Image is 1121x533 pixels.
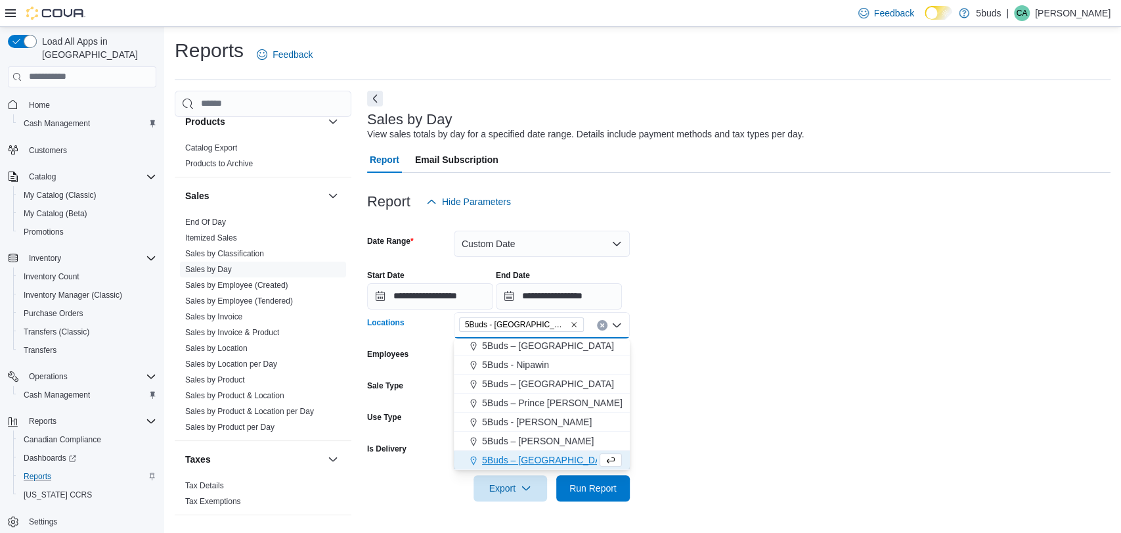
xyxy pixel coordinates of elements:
button: Taxes [325,452,341,467]
span: Dashboards [24,453,76,463]
span: Inventory Manager (Classic) [18,287,156,303]
button: Sales [325,188,341,204]
button: Clear input [597,320,607,331]
a: Sales by Employee (Tendered) [185,296,293,306]
div: Choose from the following options [454,260,630,470]
a: Sales by Product [185,375,245,384]
h3: Products [185,115,225,128]
button: Operations [3,367,162,386]
a: Customers [24,143,72,158]
span: Sales by Employee (Tendered) [185,296,293,306]
p: | [1006,5,1009,21]
span: Inventory Count [18,269,156,285]
a: Dashboards [18,450,81,466]
button: 5Buds – [GEOGRAPHIC_DATA] [454,336,630,356]
span: Inventory Manager (Classic) [24,290,122,300]
span: Canadian Compliance [18,432,156,448]
button: Catalog [24,169,61,185]
button: Custom Date [454,231,630,257]
span: 5Buds - [GEOGRAPHIC_DATA] [465,318,567,331]
button: [US_STATE] CCRS [13,486,162,504]
label: Start Date [367,270,405,281]
button: Export [473,475,547,501]
span: Feedback [874,7,914,20]
button: Inventory [3,249,162,267]
button: Reports [24,413,62,429]
span: Washington CCRS [18,487,156,503]
button: Hide Parameters [421,189,516,215]
a: Transfers (Classic) [18,324,95,340]
a: Tax Exemptions [185,497,241,506]
a: Dashboards [13,449,162,467]
button: Next [367,91,383,106]
a: [US_STATE] CCRS [18,487,97,503]
span: 5Buds - [PERSON_NAME] [482,415,592,429]
a: Canadian Compliance [18,432,106,448]
a: Sales by Location [185,344,248,353]
span: Sales by Invoice & Product [185,327,279,338]
button: Reports [13,467,162,486]
span: Sales by Location per Day [185,359,277,369]
span: Feedback [273,48,313,61]
span: Operations [24,369,156,384]
a: Sales by Product & Location per Day [185,407,314,416]
label: Date Range [367,236,414,246]
span: Sales by Product & Location [185,390,284,401]
a: Sales by Product & Location [185,391,284,400]
button: Inventory Manager (Classic) [13,286,162,304]
button: 5Buds - Nipawin [454,356,630,375]
span: 5Buds – [PERSON_NAME] [482,434,594,448]
span: Promotions [18,224,156,240]
a: Cash Management [18,116,95,131]
a: My Catalog (Classic) [18,187,102,203]
span: Cash Management [24,390,90,400]
span: Customers [24,142,156,158]
span: 5Buds – Prince [PERSON_NAME] [482,396,623,409]
span: Export [481,475,539,501]
span: Sales by Product per Day [185,422,275,432]
span: 5Buds - Weyburn [459,317,584,332]
span: [US_STATE] CCRS [24,490,92,500]
span: Transfers [18,342,156,358]
button: Customers [3,141,162,160]
div: Taxes [175,478,351,515]
span: Reports [18,469,156,484]
a: Settings [24,514,62,530]
button: Operations [24,369,73,384]
span: 5Buds – [GEOGRAPHIC_DATA] [482,339,614,352]
button: Transfers (Classic) [13,323,162,341]
button: Purchase Orders [13,304,162,323]
button: Transfers [13,341,162,359]
span: My Catalog (Beta) [18,206,156,221]
span: Reports [24,471,51,482]
div: Sales [175,214,351,440]
button: Sales [185,189,322,202]
span: Transfers (Classic) [24,327,89,337]
span: Canadian Compliance [24,434,101,445]
a: Itemized Sales [185,233,237,243]
span: Operations [29,371,68,382]
span: Settings [29,517,57,527]
button: Canadian Compliance [13,430,162,449]
label: End Date [496,270,530,281]
span: Tax Details [185,480,224,491]
a: Sales by Invoice & Product [185,328,279,337]
a: Sales by Location per Day [185,359,277,369]
button: 5Buds – [GEOGRAPHIC_DATA] [454,451,630,470]
a: Purchase Orders [18,306,89,321]
button: Catalog [3,168,162,186]
span: Sales by Product [185,375,245,385]
span: Reports [24,413,156,429]
span: Load All Apps in [GEOGRAPHIC_DATA] [37,35,156,61]
a: Inventory Manager (Classic) [18,287,127,303]
span: Email Subscription [415,147,498,173]
label: Sale Type [367,381,403,391]
input: Dark Mode [925,6,952,20]
span: Home [29,100,50,110]
span: My Catalog (Classic) [24,190,97,200]
p: [PERSON_NAME] [1035,5,1110,21]
a: Sales by Employee (Created) [185,281,288,290]
label: Employees [367,349,408,359]
a: Sales by Product per Day [185,423,275,432]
